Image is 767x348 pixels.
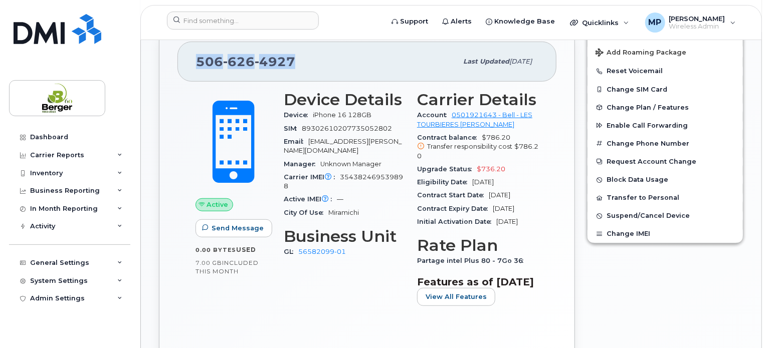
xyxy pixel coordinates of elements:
[607,212,690,220] span: Suspend/Cancel Device
[588,62,743,80] button: Reset Voicemail
[417,288,495,306] button: View All Features
[298,248,346,255] a: 56582099-01
[196,219,272,237] button: Send Message
[196,54,295,69] span: 506
[463,58,509,65] span: Last updated
[417,276,538,288] h3: Features as of [DATE]
[400,17,428,27] span: Support
[563,13,636,33] div: Quicklinks
[284,173,403,190] span: 354382469539898
[669,23,725,31] span: Wireless Admin
[417,111,452,119] span: Account
[472,178,494,186] span: [DATE]
[489,191,510,199] span: [DATE]
[284,91,405,109] h3: Device Details
[284,209,328,216] span: City Of Use
[236,246,256,253] span: used
[435,12,479,32] a: Alerts
[582,19,619,27] span: Quicklinks
[320,160,381,168] span: Unknown Manager
[588,225,743,243] button: Change IMEI
[479,12,562,32] a: Knowledge Base
[417,134,538,161] span: $786.20
[417,91,538,109] h3: Carrier Details
[638,13,743,33] div: Mira-Louise Paquin
[417,143,538,159] span: $786.20
[223,54,255,69] span: 626
[494,17,555,27] span: Knowledge Base
[284,125,302,132] span: SIM
[313,111,371,119] span: iPhone 16 128GB
[477,165,505,173] span: $736.20
[427,143,512,150] span: Transfer responsibility cost
[509,58,532,65] span: [DATE]
[385,12,435,32] a: Support
[212,223,264,233] span: Send Message
[417,111,532,128] a: 0501921643 - Bell - LES TOURBIERES [PERSON_NAME]
[207,200,229,209] span: Active
[496,218,518,225] span: [DATE]
[196,246,236,253] span: 0.00 Bytes
[255,54,295,69] span: 4927
[196,259,259,275] span: included this month
[196,259,222,266] span: 7.00 GB
[669,15,725,23] span: [PERSON_NAME]
[284,160,320,168] span: Manager
[649,17,662,29] span: MP
[588,135,743,153] button: Change Phone Number
[588,42,743,62] button: Add Roaming Package
[607,104,689,111] span: Change Plan / Features
[417,191,489,199] span: Contract Start Date
[588,207,743,225] button: Suspend/Cancel Device
[417,165,477,173] span: Upgrade Status
[493,205,514,212] span: [DATE]
[417,205,493,212] span: Contract Expiry Date
[607,122,688,129] span: Enable Call Forwarding
[588,171,743,189] button: Block Data Usage
[588,117,743,135] button: Enable Call Forwarding
[284,227,405,245] h3: Business Unit
[328,209,359,216] span: Miramichi
[588,81,743,99] button: Change SIM Card
[284,195,337,203] span: Active IMEI
[588,99,743,117] button: Change Plan / Features
[417,134,482,141] span: Contract balance
[337,195,343,203] span: —
[284,138,402,154] span: [EMAIL_ADDRESS][PERSON_NAME][DOMAIN_NAME]
[417,236,538,254] h3: Rate Plan
[417,257,528,264] span: Partage intel Plus 80 - 7Go 36
[588,153,743,171] button: Request Account Change
[417,178,472,186] span: Eligibility Date
[426,292,487,301] span: View All Features
[588,189,743,207] button: Transfer to Personal
[302,125,392,132] span: 89302610207735052802
[284,248,298,255] span: GL
[167,12,319,30] input: Find something...
[284,173,340,181] span: Carrier IMEI
[596,49,686,58] span: Add Roaming Package
[284,138,308,145] span: Email
[284,111,313,119] span: Device
[417,218,496,225] span: Initial Activation Date
[451,17,472,27] span: Alerts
